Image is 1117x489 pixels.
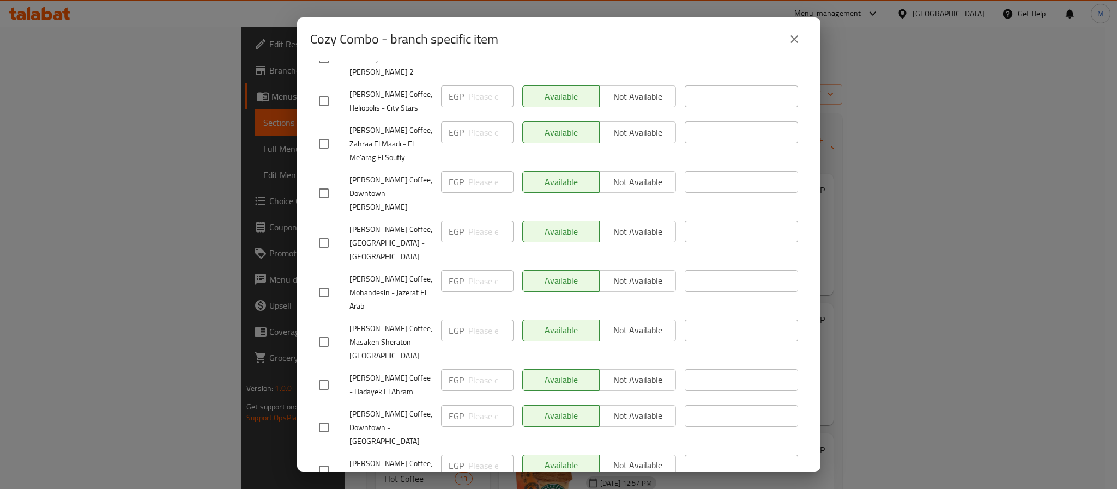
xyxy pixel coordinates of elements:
[349,124,432,164] span: [PERSON_NAME] Coffee, Zahraa El Maadi - El Me'arag El Soufly
[349,407,432,448] span: [PERSON_NAME] Coffee, Downtown - [GEOGRAPHIC_DATA]
[449,409,464,423] p: EGP
[781,26,807,52] button: close
[449,126,464,139] p: EGP
[449,175,464,188] p: EGP
[449,274,464,288] p: EGP
[349,223,432,264] span: [PERSON_NAME] Coffee, [GEOGRAPHIC_DATA] - [GEOGRAPHIC_DATA]
[468,221,514,242] input: Please enter price
[468,85,514,107] input: Please enter price
[449,374,464,387] p: EGP
[349,38,432,79] span: [PERSON_NAME] Coffee, Nasr City - [PERSON_NAME] 2
[449,90,464,103] p: EGP
[468,369,514,391] input: Please enter price
[349,272,432,313] span: [PERSON_NAME] Coffee, Mohandesin - Jazerat El Arab
[349,457,432,484] span: [PERSON_NAME] Coffee, Maadi Old
[349,322,432,363] span: [PERSON_NAME] Coffee, Masaken Sheraton - [GEOGRAPHIC_DATA]
[349,88,432,115] span: [PERSON_NAME] Coffee, Heliopolis - City Stars
[468,405,514,427] input: Please enter price
[349,371,432,399] span: [PERSON_NAME] Coffee - Hadayek El Ahram
[310,30,498,48] h2: Cozy Combo - branch specific item
[449,324,464,337] p: EGP
[468,171,514,193] input: Please enter price
[468,320,514,341] input: Please enter price
[468,270,514,292] input: Please enter price
[349,173,432,214] span: [PERSON_NAME] Coffee, Downtown - [PERSON_NAME]
[468,121,514,143] input: Please enter price
[449,459,464,472] p: EGP
[468,455,514,476] input: Please enter price
[449,225,464,238] p: EGP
